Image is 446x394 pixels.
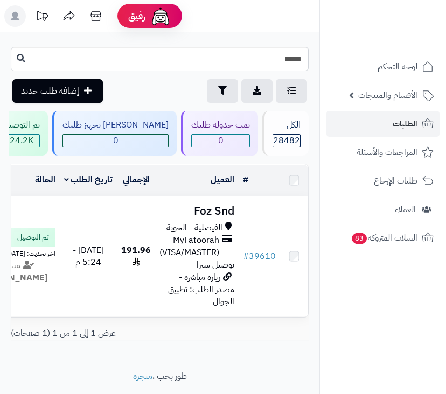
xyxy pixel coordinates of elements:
[326,54,440,80] a: لوحة التحكم
[179,111,260,156] a: تمت جدولة طلبك 0
[374,173,417,188] span: طلبات الإرجاع
[35,173,55,186] a: الحالة
[166,222,222,234] span: الفيصلية - الحوية
[326,196,440,222] a: العملاء
[326,139,440,165] a: المراجعات والأسئلة
[12,79,103,103] a: إضافة طلب جديد
[273,119,301,131] div: الكل
[159,234,219,259] span: MyFatoorah (VISA/MASTER)
[273,135,300,147] span: 28482
[211,173,234,186] a: العميل
[62,119,169,131] div: [PERSON_NAME] تجهيز طلبك
[243,173,248,186] a: #
[3,119,40,131] div: تم التوصيل
[63,135,168,147] span: 0
[352,233,367,244] span: 83
[3,327,317,340] div: عرض 1 إلى 1 من 1 (1 صفحات)
[17,232,49,243] span: تم التوصيل
[133,370,152,383] a: متجرة
[168,271,234,308] span: زيارة مباشرة - مصدر الطلب: تطبيق الجوال
[260,111,311,156] a: الكل28482
[150,5,171,27] img: ai-face.png
[358,88,417,103] span: الأقسام والمنتجات
[393,116,417,131] span: الطلبات
[159,205,234,217] h3: Foz Snd
[121,244,151,269] span: 191.96
[64,173,113,186] a: تاريخ الطلب
[326,111,440,137] a: الطلبات
[395,202,416,217] span: العملاء
[243,250,249,263] span: #
[326,168,440,194] a: طلبات الإرجاع
[4,135,39,147] div: 24221
[351,230,417,245] span: السلات المتروكة
[326,225,440,251] a: السلات المتروكة83
[378,59,417,74] span: لوحة التحكم
[50,111,179,156] a: [PERSON_NAME] تجهيز طلبك 0
[21,85,79,97] span: إضافة طلب جديد
[29,5,55,30] a: تحديثات المنصة
[357,145,417,160] span: المراجعات والأسئلة
[243,250,276,263] a: #39610
[197,258,234,271] span: توصيل شبرا
[73,244,104,269] span: [DATE] - 5:24 م
[4,135,39,147] span: 24.2K
[192,135,249,147] span: 0
[128,10,145,23] span: رفيق
[123,173,150,186] a: الإجمالي
[191,119,250,131] div: تمت جدولة طلبك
